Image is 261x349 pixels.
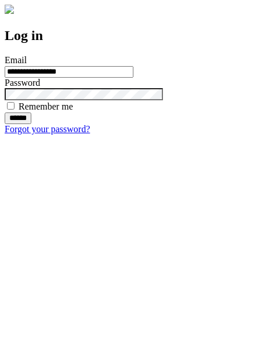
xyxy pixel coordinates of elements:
[19,101,73,111] label: Remember me
[5,78,40,88] label: Password
[5,28,256,43] h2: Log in
[5,55,27,65] label: Email
[5,124,90,134] a: Forgot your password?
[5,5,14,14] img: logo-4e3dc11c47720685a147b03b5a06dd966a58ff35d612b21f08c02c0306f2b779.png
